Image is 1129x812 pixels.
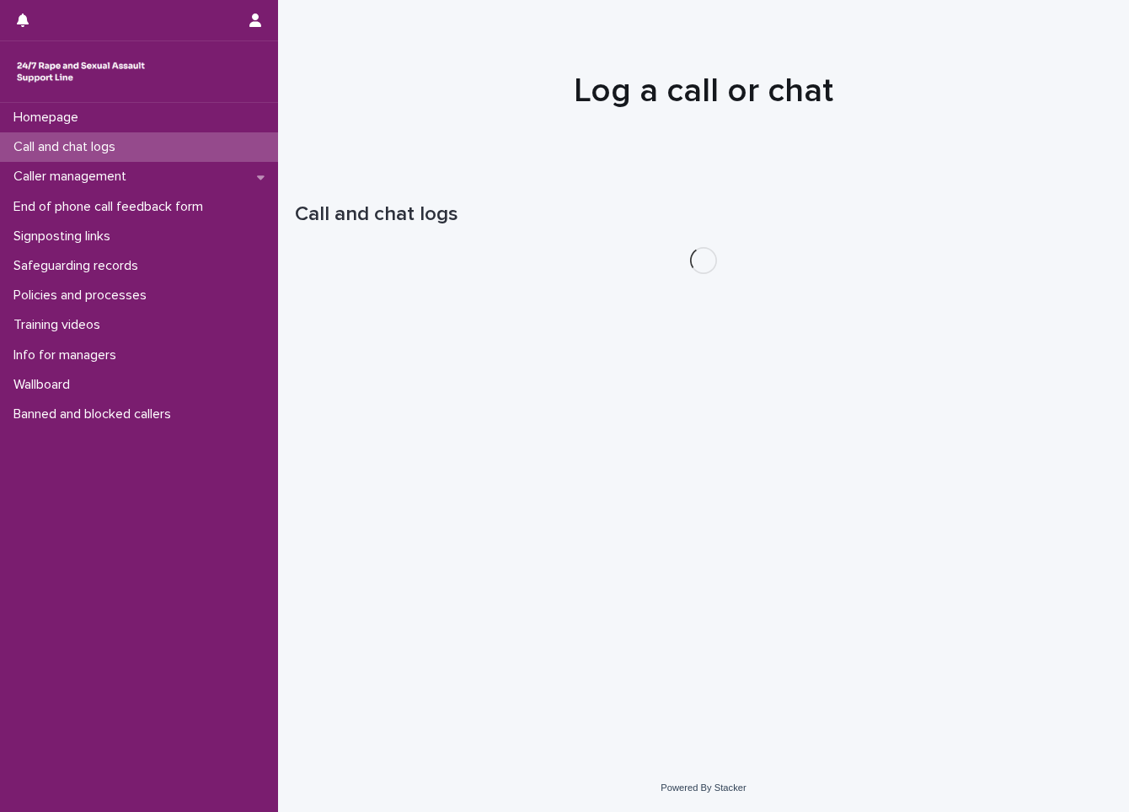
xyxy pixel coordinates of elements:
p: Wallboard [7,377,83,393]
p: Banned and blocked callers [7,406,185,422]
p: Safeguarding records [7,258,152,274]
p: Info for managers [7,347,130,363]
p: Signposting links [7,229,124,245]
p: Call and chat logs [7,139,129,155]
p: Training videos [7,317,114,333]
a: Powered By Stacker [661,782,746,793]
p: Caller management [7,169,140,185]
h1: Call and chat logs [295,202,1112,227]
p: Policies and processes [7,288,160,304]
p: End of phone call feedback form [7,199,217,215]
img: rhQMoQhaT3yELyF149Cw [13,55,148,89]
p: Homepage [7,110,92,126]
h1: Log a call or chat [295,71,1112,111]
